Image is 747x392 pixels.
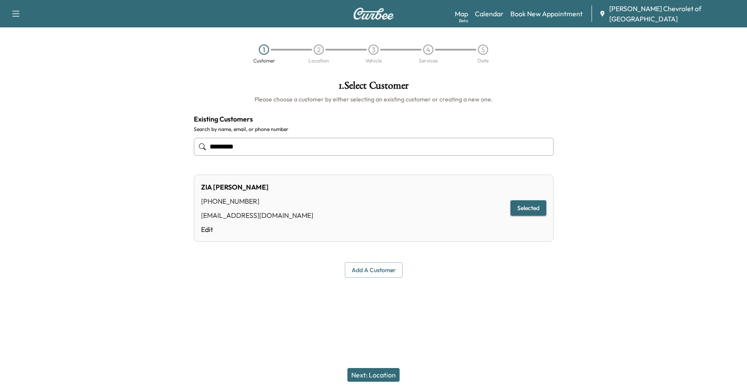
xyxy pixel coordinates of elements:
button: Next: Location [347,368,400,382]
div: [EMAIL_ADDRESS][DOMAIN_NAME] [201,210,313,220]
div: Services [419,58,438,63]
div: 1 [259,45,269,55]
a: Calendar [475,9,504,19]
button: Add a customer [345,262,403,278]
h1: 1 . Select Customer [194,80,554,95]
span: [PERSON_NAME] Chevrolet of [GEOGRAPHIC_DATA] [609,3,740,24]
div: Date [477,58,489,63]
label: Search by name, email, or phone number [194,126,554,133]
div: 5 [478,45,488,55]
div: 4 [423,45,433,55]
div: ZIA [PERSON_NAME] [201,182,313,192]
div: 2 [314,45,324,55]
button: Selected [510,200,546,216]
a: MapBeta [455,9,468,19]
a: Book New Appointment [510,9,583,19]
h4: Existing Customers [194,114,554,124]
h6: Please choose a customer by either selecting an existing customer or creating a new one. [194,95,554,104]
a: Edit [201,224,313,235]
div: [PHONE_NUMBER] [201,196,313,206]
div: Customer [253,58,275,63]
img: Curbee Logo [353,8,394,20]
div: Location [308,58,329,63]
div: Vehicle [365,58,382,63]
div: 3 [368,45,379,55]
div: Beta [459,18,468,24]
